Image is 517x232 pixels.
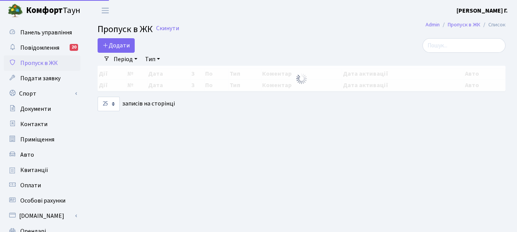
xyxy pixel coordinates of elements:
a: Спорт [4,86,80,101]
a: Скинути [156,25,179,32]
a: Повідомлення20 [4,40,80,55]
img: Обробка... [295,73,308,85]
select: записів на сторінці [98,97,120,111]
a: Оплати [4,178,80,193]
span: Повідомлення [20,44,59,52]
b: Комфорт [26,4,63,16]
span: Пропуск в ЖК [98,23,153,36]
span: Таун [26,4,80,17]
label: записів на сторінці [98,97,175,111]
button: Переключити навігацію [96,4,115,17]
a: Період [111,53,140,66]
span: Приміщення [20,135,54,144]
a: Тип [142,53,163,66]
a: Пропуск в ЖК [4,55,80,71]
span: Авто [20,151,34,159]
span: Особові рахунки [20,196,65,205]
img: logo.png [8,3,23,18]
a: Документи [4,101,80,117]
span: Оплати [20,181,41,190]
a: [PERSON_NAME] Г. [457,6,508,15]
span: Квитанції [20,166,48,174]
a: Подати заявку [4,71,80,86]
nav: breadcrumb [414,17,517,33]
li: Список [480,21,506,29]
a: Панель управління [4,25,80,40]
a: Приміщення [4,132,80,147]
div: 20 [70,44,78,51]
span: Контакти [20,120,47,128]
a: Контакти [4,117,80,132]
a: Admin [426,21,440,29]
a: [DOMAIN_NAME] [4,208,80,224]
a: Особові рахунки [4,193,80,208]
input: Пошук... [422,38,506,53]
span: Документи [20,105,51,113]
a: Квитанції [4,162,80,178]
span: Пропуск в ЖК [20,59,58,67]
a: Пропуск в ЖК [448,21,480,29]
a: Авто [4,147,80,162]
span: Подати заявку [20,74,60,83]
span: Додати [103,41,130,50]
a: Додати [98,38,135,53]
span: Панель управління [20,28,72,37]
